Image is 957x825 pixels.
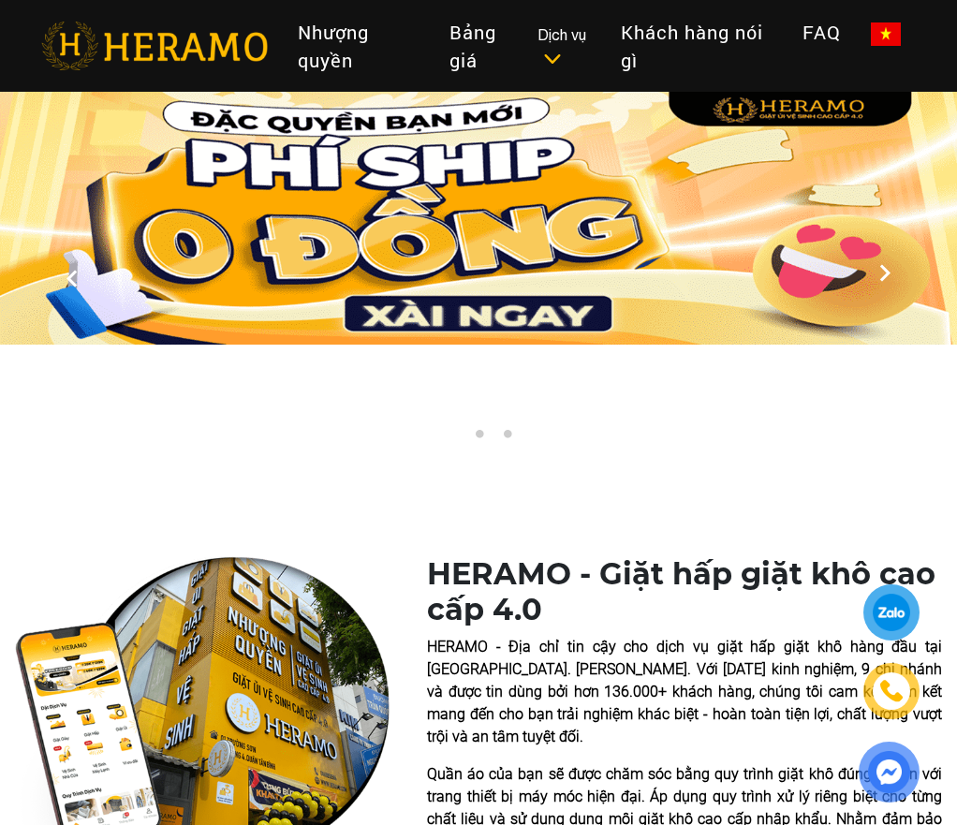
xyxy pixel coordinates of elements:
p: HERAMO - Địa chỉ tin cậy cho dịch vụ giặt hấp giặt khô hàng đầu tại [GEOGRAPHIC_DATA]. [PERSON_NA... [427,636,942,748]
button: 3 [497,429,516,448]
a: Khách hàng nói gì [606,10,788,81]
img: heramo-logo.png [41,22,268,70]
a: Bảng giá [434,10,537,81]
button: 1 [441,429,460,448]
img: phone-icon [880,680,903,702]
h1: HERAMO - Giặt hấp giặt khô cao cấp 4.0 [427,556,942,628]
img: vn-flag.png [871,22,901,46]
a: FAQ [788,10,856,53]
a: Nhượng quyền [283,10,434,81]
a: phone-icon [863,663,919,718]
img: subToggleIcon [542,50,562,68]
button: 2 [469,429,488,448]
div: Dịch vụ [537,23,606,68]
